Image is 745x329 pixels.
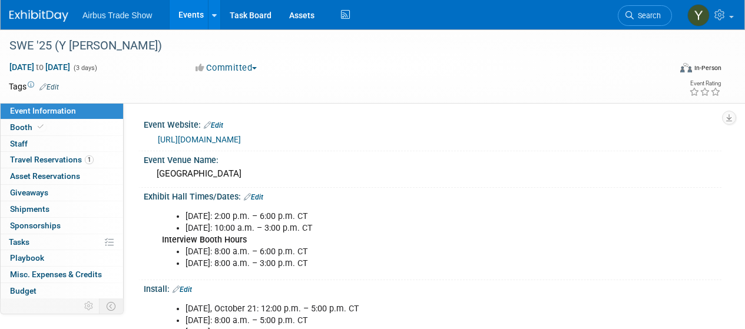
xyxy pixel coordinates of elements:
a: Sponsorships [1,218,123,234]
a: Budget [1,283,123,299]
a: Shipments [1,201,123,217]
a: [URL][DOMAIN_NAME] [158,135,241,144]
span: Booth [10,122,46,132]
span: Travel Reservations [10,155,94,164]
li: [DATE]: 2:00 p.m. – 6:00 p.m. CT [186,211,600,222]
span: Tasks [9,237,29,247]
a: Travel Reservations1 [1,152,123,168]
i: Booth reservation complete [38,124,44,130]
a: Edit [173,285,192,294]
span: 1 [85,155,94,164]
a: Event Information [1,103,123,119]
img: ExhibitDay [9,10,68,22]
span: Shipments [10,204,49,214]
a: Edit [244,193,263,201]
div: Install: [144,280,721,295]
span: Asset Reservations [10,171,80,181]
a: Giveaways [1,185,123,201]
span: Search [634,11,661,20]
div: SWE '25 (Y [PERSON_NAME]) [5,35,661,57]
span: Playbook [10,253,44,262]
span: [DATE] [DATE] [9,62,71,72]
a: Edit [39,83,59,91]
b: Interview Booth Hours [162,235,247,245]
li: [DATE]: 8:00 a.m. – 5:00 p.m. CT [186,315,600,327]
span: Giveaways [10,188,48,197]
td: Tags [9,81,59,92]
a: Staff [1,136,123,152]
div: Event Website: [144,116,721,131]
span: Misc. Expenses & Credits [10,270,102,279]
a: Booth [1,119,123,135]
span: Airbus Trade Show [82,11,152,20]
div: Event Rating [689,81,721,87]
span: Staff [10,139,28,148]
div: Event Venue Name: [144,151,721,166]
button: Committed [191,62,261,74]
img: Format-Inperson.png [680,63,692,72]
a: Playbook [1,250,123,266]
td: Personalize Event Tab Strip [79,298,100,314]
a: Asset Reservations [1,168,123,184]
div: In-Person [694,64,721,72]
span: Budget [10,286,37,295]
div: [GEOGRAPHIC_DATA] [153,165,713,183]
li: [DATE], October 21: 12:00 p.m. – 5:00 p.m. CT [186,303,600,315]
span: Event Information [10,106,76,115]
div: Exhibit Hall Times/Dates: [144,188,721,203]
a: Search [618,5,672,26]
a: Edit [204,121,223,129]
li: [DATE]: 8:00 a.m. – 3:00 p.m. CT [186,258,600,270]
li: [DATE]: 10:00 a.m. – 3:00 p.m. CT [186,222,600,234]
span: (3 days) [72,64,97,72]
span: to [34,62,45,72]
li: [DATE]: 8:00 a.m. – 6:00 p.m. CT [186,246,600,258]
div: Event Format [617,61,721,79]
a: Tasks [1,234,123,250]
img: Yolanda Bauza [687,4,710,26]
span: Sponsorships [10,221,61,230]
a: Misc. Expenses & Credits [1,267,123,283]
td: Toggle Event Tabs [100,298,124,314]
